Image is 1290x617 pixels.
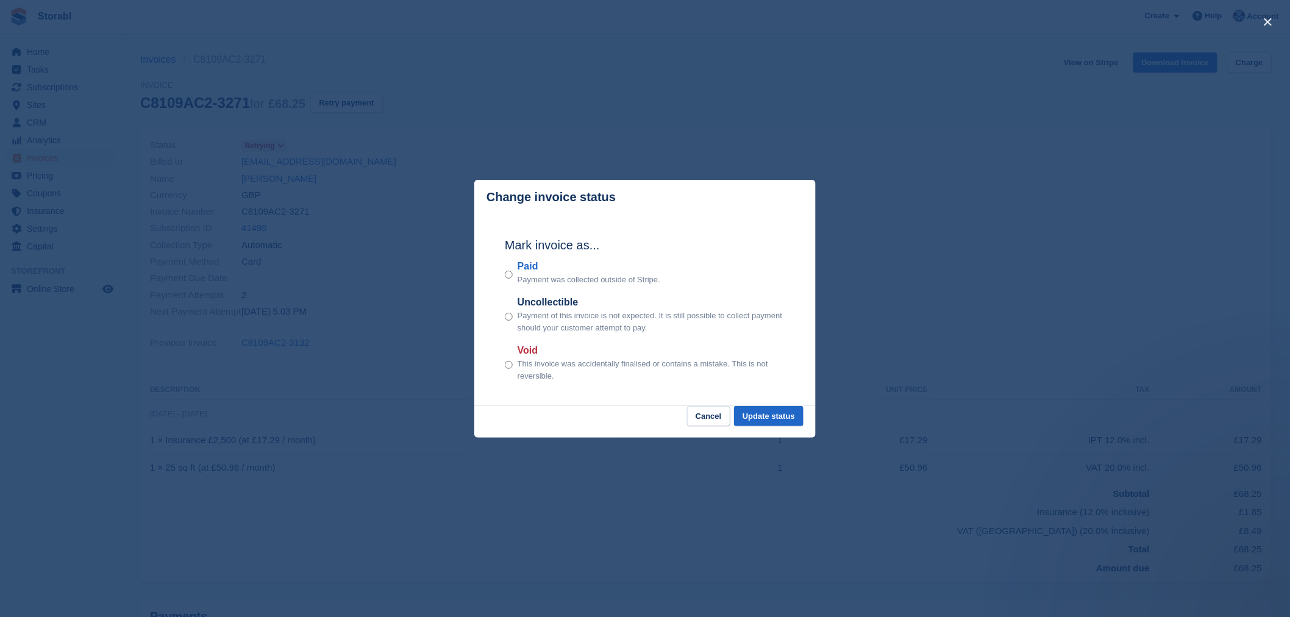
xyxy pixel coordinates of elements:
[518,358,785,382] p: This invoice was accidentally finalised or contains a mistake. This is not reversible.
[486,190,616,204] p: Change invoice status
[518,295,785,310] label: Uncollectible
[518,310,785,333] p: Payment of this invoice is not expected. It is still possible to collect payment should your cust...
[505,236,785,254] h2: Mark invoice as...
[687,406,730,426] button: Cancel
[518,259,660,274] label: Paid
[518,274,660,286] p: Payment was collected outside of Stripe.
[518,343,785,358] label: Void
[734,406,804,426] button: Update status
[1258,12,1278,32] button: close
